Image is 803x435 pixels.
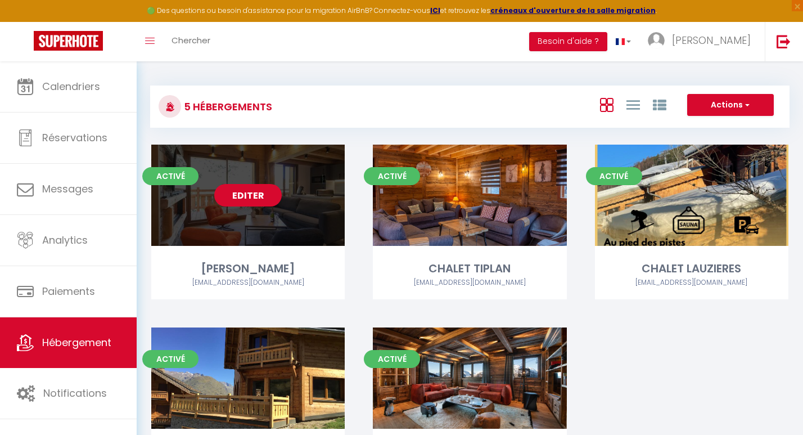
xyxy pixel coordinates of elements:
span: Activé [142,350,199,368]
span: Réservations [42,131,107,145]
a: Editer [214,184,282,207]
span: Messages [42,182,93,196]
span: Calendriers [42,79,100,93]
button: Ouvrir le widget de chat LiveChat [9,5,43,38]
span: Activé [364,167,420,185]
h3: 5 Hébergements [181,94,272,119]
div: CHALET TIPLAN [373,260,566,277]
span: Paiements [42,284,95,298]
img: logout [777,34,791,48]
div: CHALET LAUZIERES [595,260,788,277]
button: Besoin d'aide ? [529,32,607,51]
a: ICI [430,6,440,15]
span: Notifications [43,386,107,400]
div: Airbnb [373,277,566,288]
a: créneaux d'ouverture de la salle migration [490,6,656,15]
img: ... [648,32,665,49]
div: Airbnb [595,277,788,288]
span: Chercher [172,34,210,46]
a: Vue en Liste [626,95,640,114]
span: Hébergement [42,335,111,349]
img: Super Booking [34,31,103,51]
span: Analytics [42,233,88,247]
span: Activé [586,167,642,185]
a: Vue par Groupe [653,95,666,114]
button: Actions [687,94,774,116]
div: Airbnb [151,277,345,288]
a: ... [PERSON_NAME] [639,22,765,61]
span: Activé [364,350,420,368]
a: Chercher [163,22,219,61]
span: [PERSON_NAME] [672,33,751,47]
div: [PERSON_NAME] [151,260,345,277]
span: Activé [142,167,199,185]
a: Vue en Box [600,95,613,114]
